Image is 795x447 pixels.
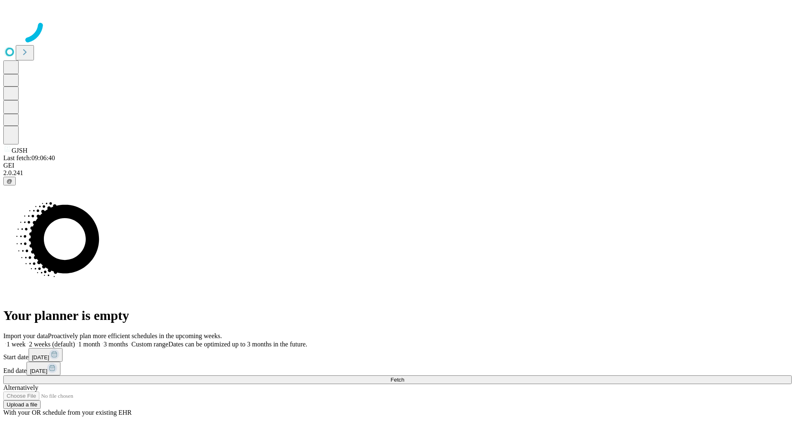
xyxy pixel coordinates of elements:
[29,348,63,362] button: [DATE]
[3,400,41,409] button: Upload a file
[169,341,307,348] span: Dates can be optimized up to 3 months in the future.
[3,169,792,177] div: 2.0.241
[3,332,48,339] span: Import your data
[29,341,75,348] span: 2 weeks (default)
[48,332,222,339] span: Proactively plan more efficient schedules in the upcoming weeks.
[3,384,38,391] span: Alternatively
[30,368,47,374] span: [DATE]
[3,348,792,362] div: Start date
[78,341,100,348] span: 1 month
[104,341,128,348] span: 3 months
[390,377,404,383] span: Fetch
[12,147,27,154] span: GJSH
[3,375,792,384] button: Fetch
[7,341,26,348] span: 1 week
[3,162,792,169] div: GEI
[7,178,12,184] span: @
[3,177,16,185] button: @
[32,354,49,360] span: [DATE]
[26,362,60,375] button: [DATE]
[3,362,792,375] div: End date
[3,308,792,323] h1: Your planner is empty
[3,409,132,416] span: With your OR schedule from your existing EHR
[131,341,168,348] span: Custom range
[3,154,55,161] span: Last fetch: 09:06:40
